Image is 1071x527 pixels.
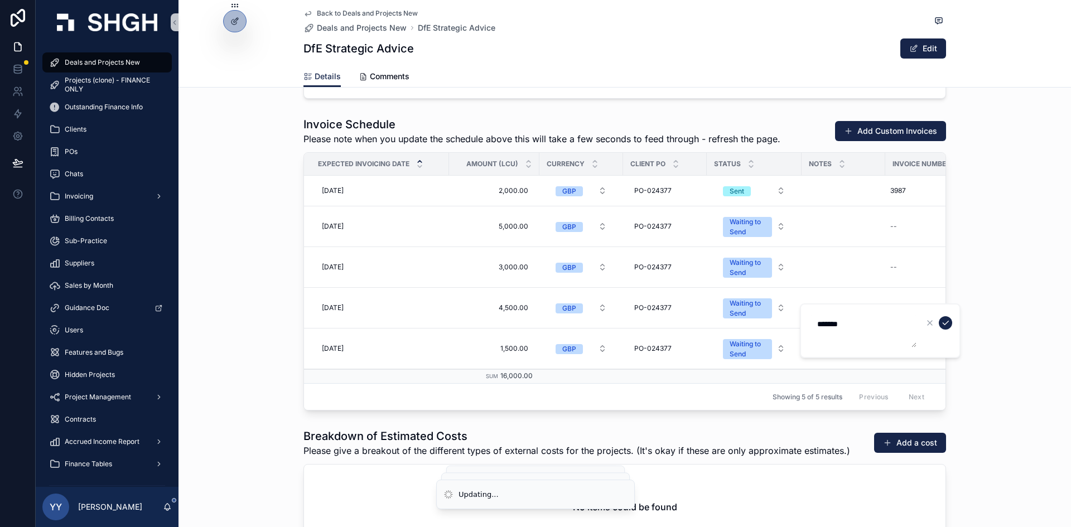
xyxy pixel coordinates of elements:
[714,181,794,201] button: Select Button
[42,342,172,362] a: Features and Bugs
[42,387,172,407] a: Project Management
[562,263,576,273] div: GBP
[65,259,94,268] span: Suppliers
[547,298,616,318] button: Select Button
[562,303,576,313] div: GBP
[36,45,178,487] div: scrollable content
[303,428,850,444] h1: Breakdown of Estimated Costs
[65,415,96,424] span: Contracts
[65,460,112,468] span: Finance Tables
[65,192,93,201] span: Invoicing
[65,236,107,245] span: Sub-Practice
[547,257,616,277] button: Select Button
[893,159,951,168] span: Invoice Number
[303,132,780,146] span: Please note when you update the schedule above this will take a few seconds to feed through - ref...
[547,159,585,168] span: Currency
[370,71,409,82] span: Comments
[890,263,897,272] div: --
[418,22,495,33] a: DfE Strategic Advice
[78,501,142,513] p: [PERSON_NAME]
[42,97,172,117] a: Outstanding Finance Info
[65,58,140,67] span: Deals and Projects New
[57,13,157,31] img: App logo
[322,186,344,195] span: [DATE]
[318,159,409,168] span: Expected Invoicing Date
[460,303,528,312] span: 4,500.00
[874,433,946,453] button: Add a cost
[42,320,172,340] a: Users
[900,38,946,59] button: Edit
[50,500,62,514] span: YY
[714,293,794,323] button: Select Button
[42,409,172,429] a: Contracts
[773,393,842,402] span: Showing 5 of 5 results
[65,147,78,156] span: POs
[835,121,946,141] button: Add Custom Invoices
[322,222,344,231] span: [DATE]
[486,373,498,379] small: Sum
[65,214,114,223] span: Billing Contacts
[42,209,172,229] a: Billing Contacts
[460,186,528,195] span: 2,000.00
[317,9,418,18] span: Back to Deals and Projects New
[65,348,123,357] span: Features and Bugs
[42,454,172,474] a: Finance Tables
[65,281,113,290] span: Sales by Month
[730,217,765,237] div: Waiting to Send
[42,231,172,251] a: Sub-Practice
[303,117,780,132] h1: Invoice Schedule
[730,298,765,318] div: Waiting to Send
[303,22,407,33] a: Deals and Projects New
[890,186,906,195] span: 3987
[42,275,172,296] a: Sales by Month
[809,159,832,168] span: Notes
[460,263,528,272] span: 3,000.00
[714,211,794,241] button: Select Button
[634,344,672,353] span: PO-024377
[65,303,109,312] span: Guidance Doc
[65,326,83,335] span: Users
[562,222,576,232] div: GBP
[303,66,341,88] a: Details
[303,9,418,18] a: Back to Deals and Projects New
[890,222,897,231] div: --
[634,222,672,231] span: PO-024377
[42,253,172,273] a: Suppliers
[317,22,407,33] span: Deals and Projects New
[65,370,115,379] span: Hidden Projects
[630,159,665,168] span: Client PO
[42,298,172,318] a: Guidance Doc
[634,303,672,312] span: PO-024377
[322,344,344,353] span: [DATE]
[562,344,576,354] div: GBP
[42,75,172,95] a: Projects (clone) - FINANCE ONLY
[359,66,409,89] a: Comments
[65,76,161,94] span: Projects (clone) - FINANCE ONLY
[65,170,83,178] span: Chats
[65,103,143,112] span: Outstanding Finance Info
[65,437,139,446] span: Accrued Income Report
[634,263,672,272] span: PO-024377
[322,263,344,272] span: [DATE]
[547,339,616,359] button: Select Button
[42,365,172,385] a: Hidden Projects
[714,333,794,364] button: Select Button
[547,181,616,201] button: Select Button
[634,186,672,195] span: PO-024377
[547,216,616,236] button: Select Button
[42,164,172,184] a: Chats
[459,489,499,500] div: Updating...
[714,252,794,282] button: Select Button
[730,186,744,196] div: Sent
[303,444,850,457] span: Please give a breakout of the different types of external costs for the projects. (It's okay if t...
[322,303,344,312] span: [DATE]
[42,52,172,72] a: Deals and Projects New
[460,222,528,231] span: 5,000.00
[42,186,172,206] a: Invoicing
[42,432,172,452] a: Accrued Income Report
[65,393,131,402] span: Project Management
[460,344,528,353] span: 1,500.00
